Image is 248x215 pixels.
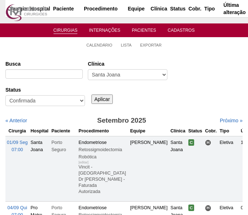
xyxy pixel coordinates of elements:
th: Equipe [129,126,169,136]
th: Procedimento [77,126,129,136]
td: Santa Joana [169,136,187,201]
a: Cirurgias [54,28,78,34]
th: Paciente [50,126,77,136]
input: Digite os termos que você deseja procurar. [5,69,83,79]
span: Hospital [205,140,211,146]
a: Lista [121,43,132,48]
th: Status [187,126,204,136]
td: Endometriose [77,136,129,201]
a: 01/09 Seg 07:00 [7,140,27,152]
h3: Setembro 2025 [62,115,181,126]
th: Cobr. [204,126,218,136]
td: Santa Joana [29,136,50,201]
th: Cirurgia [5,126,29,136]
input: Aplicar [91,95,113,104]
a: Próximo » [220,118,243,123]
a: Exportar [140,43,162,48]
span: Confirmada [188,139,194,146]
a: Calendário [86,43,112,48]
td: [PERSON_NAME] [129,136,169,201]
a: « Anterior [5,118,27,123]
span: Hospital [205,205,211,211]
th: Clínica [169,126,187,136]
span: 04/09 Qui [7,205,27,210]
div: [editar] [78,159,89,166]
div: Porto Seguro [51,139,76,153]
span: Confirmada [188,205,194,211]
span: 01/09 Seg [7,140,27,145]
th: Hospital [29,126,50,136]
p: Vincit -[GEOGRAPHIC_DATA] Dr [PERSON_NAME] - Faturada Autorizada [78,164,127,195]
div: Retossigmoidectomia Robótica [78,146,127,161]
label: Status [5,86,85,93]
a: Internações [89,28,120,35]
label: Clínica [88,60,167,67]
span: 07:00 [12,147,23,152]
td: Eletiva [218,136,239,201]
label: Busca [5,60,83,67]
a: Pacientes [132,28,156,35]
a: Cadastros [168,28,195,35]
th: Tipo [218,126,239,136]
